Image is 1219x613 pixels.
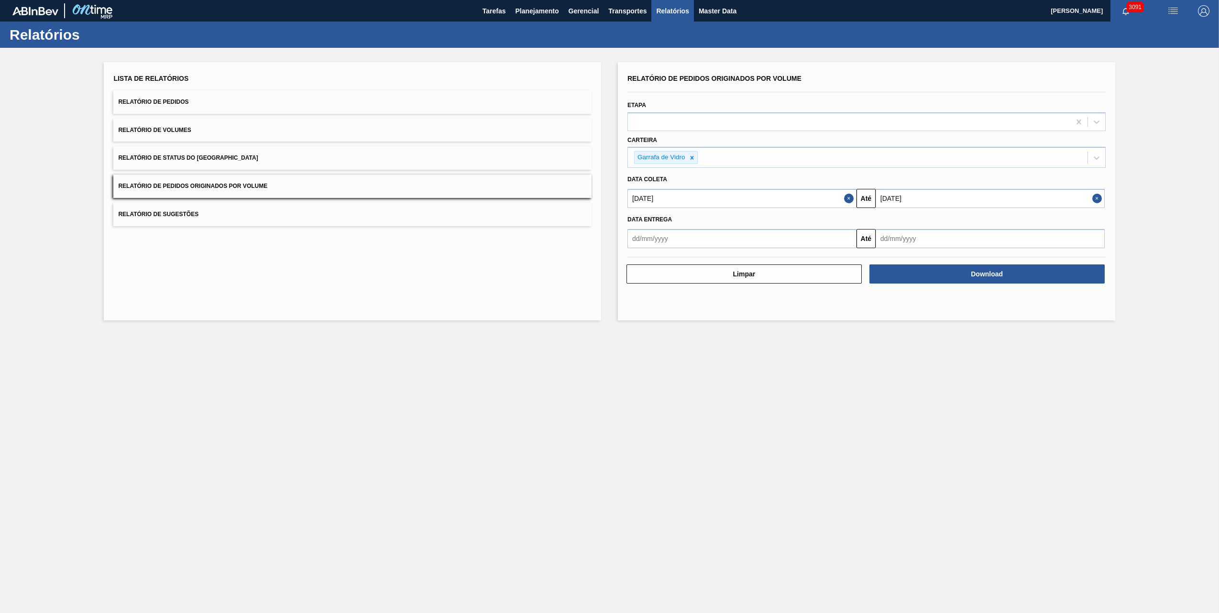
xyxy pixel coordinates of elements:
[844,189,857,208] button: Close
[483,5,506,17] span: Tarefas
[113,203,592,226] button: Relatório de Sugestões
[118,154,258,161] span: Relatório de Status do [GEOGRAPHIC_DATA]
[857,189,876,208] button: Até
[113,90,592,114] button: Relatório de Pedidos
[113,119,592,142] button: Relatório de Volumes
[113,175,592,198] button: Relatório de Pedidos Originados por Volume
[515,5,559,17] span: Planejamento
[1167,5,1179,17] img: userActions
[118,183,267,189] span: Relatório de Pedidos Originados por Volume
[876,229,1105,248] input: dd/mm/yyyy
[608,5,647,17] span: Transportes
[656,5,689,17] span: Relatórios
[113,146,592,170] button: Relatório de Status do [GEOGRAPHIC_DATA]
[10,29,179,40] h1: Relatórios
[627,176,667,183] span: Data coleta
[627,229,857,248] input: dd/mm/yyyy
[118,127,191,133] span: Relatório de Volumes
[1198,5,1209,17] img: Logout
[1092,189,1105,208] button: Close
[635,152,687,164] div: Garrafa de Vidro
[12,7,58,15] img: TNhmsLtSVTkK8tSr43FrP2fwEKptu5GPRR3wAAAABJRU5ErkJggg==
[627,75,802,82] span: Relatório de Pedidos Originados por Volume
[1127,2,1143,12] span: 3091
[876,189,1105,208] input: dd/mm/yyyy
[627,102,646,109] label: Etapa
[869,264,1105,284] button: Download
[699,5,736,17] span: Master Data
[1110,4,1141,18] button: Notificações
[118,211,198,218] span: Relatório de Sugestões
[857,229,876,248] button: Até
[627,189,857,208] input: dd/mm/yyyy
[569,5,599,17] span: Gerencial
[113,75,188,82] span: Lista de Relatórios
[627,137,657,143] label: Carteira
[627,216,672,223] span: Data entrega
[118,99,188,105] span: Relatório de Pedidos
[626,264,862,284] button: Limpar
